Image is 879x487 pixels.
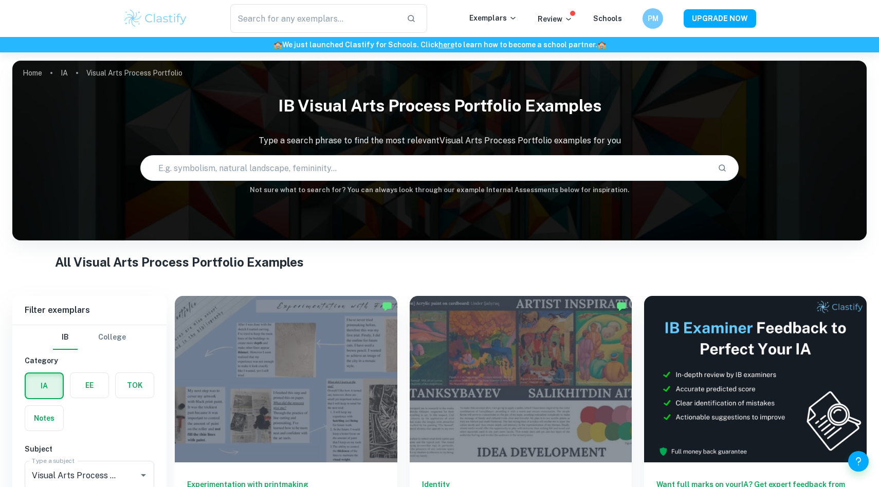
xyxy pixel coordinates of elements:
[713,159,731,177] button: Search
[32,456,75,465] label: Type a subject
[2,39,877,50] h6: We just launched Clastify for Schools. Click to learn how to become a school partner.
[538,13,573,25] p: Review
[593,14,622,23] a: Schools
[141,154,709,182] input: E.g. symbolism, natural landscape, femininity...
[61,66,68,80] a: IA
[53,325,126,350] div: Filter type choice
[25,406,63,430] button: Notes
[123,8,188,29] img: Clastify logo
[86,67,182,79] p: Visual Arts Process Portfolio
[12,89,867,122] h1: IB Visual Arts Process Portfolio examples
[438,41,454,49] a: here
[616,301,627,311] img: Marked
[644,296,867,462] img: Thumbnail
[55,253,824,271] h1: All Visual Arts Process Portfolio Examples
[273,41,282,49] span: 🏫
[848,451,869,472] button: Help and Feedback
[25,355,154,366] h6: Category
[684,9,756,28] button: UPGRADE NOW
[116,373,154,398] button: TOK
[12,135,867,147] p: Type a search phrase to find the most relevant Visual Arts Process Portfolio examples for you
[23,66,42,80] a: Home
[53,325,78,350] button: IB
[26,373,63,398] button: IA
[98,325,126,350] button: College
[25,443,154,455] h6: Subject
[469,12,517,24] p: Exemplars
[647,13,659,24] h6: PM
[643,8,663,29] button: PM
[230,4,398,33] input: Search for any exemplars...
[136,468,151,482] button: Open
[12,185,867,195] h6: Not sure what to search for? You can always look through our example Internal Assessments below f...
[70,373,108,398] button: EE
[382,301,392,311] img: Marked
[12,296,167,325] h6: Filter exemplars
[597,41,606,49] span: 🏫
